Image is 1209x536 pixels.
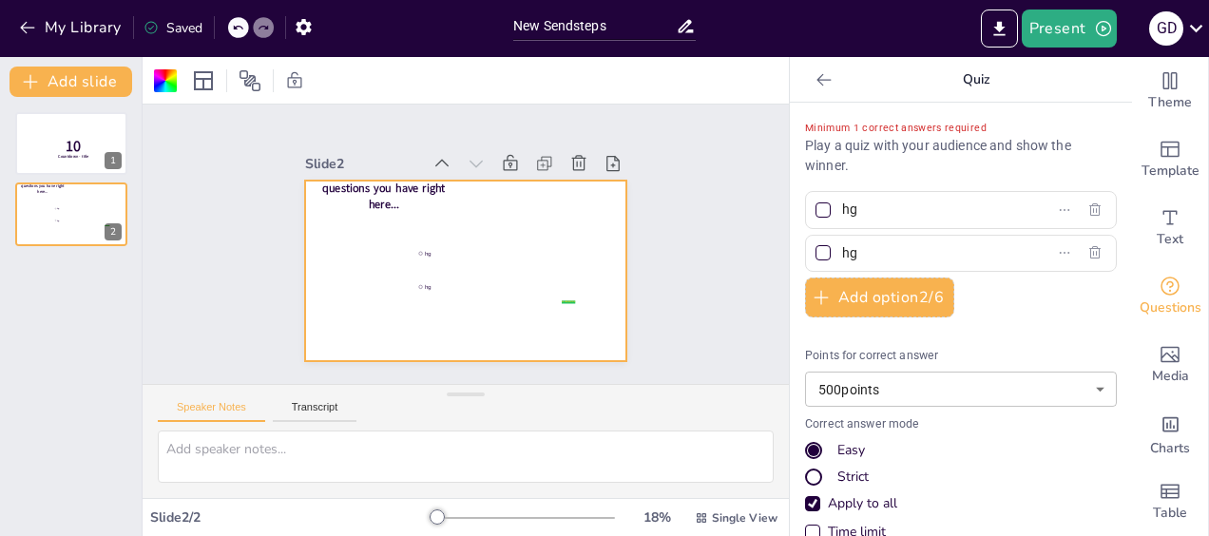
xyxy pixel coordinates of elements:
[66,136,81,157] span: 10
[105,223,122,240] div: 2
[1132,468,1208,536] div: Add a table
[150,508,432,526] div: Slide 2 / 2
[1153,503,1187,524] span: Table
[839,57,1113,103] p: Quiz
[1157,229,1183,250] span: Text
[805,348,1117,365] p: Points for correct answer
[58,154,88,160] span: Countdown - title
[805,494,1117,513] div: Apply to all
[10,67,132,97] button: Add slide
[828,494,897,513] div: Apply to all
[1132,262,1208,331] div: Get real-time input from your audience
[336,109,451,163] div: Slide 2
[1140,297,1201,318] span: Questions
[805,136,1117,176] p: Play a quiz with your audience and show the winner.
[805,122,987,134] span: Minimum 1 correct answers required
[1152,366,1189,387] span: Media
[158,401,265,422] button: Speaker Notes
[1132,194,1208,262] div: Add text boxes
[1149,11,1183,46] div: G D
[239,69,261,92] span: Position
[1132,125,1208,194] div: Add ready made slides
[423,237,566,290] span: hg
[1148,92,1192,113] span: Theme
[842,196,1019,223] input: Option 1
[712,510,777,526] span: Single View
[805,441,1117,460] div: Easy
[15,112,127,175] div: 1
[1149,10,1183,48] button: G D
[57,207,109,210] span: hg
[634,508,680,526] div: 18 %
[14,12,129,43] button: My Library
[1132,331,1208,399] div: Add images, graphics, shapes or video
[805,372,1117,407] div: 500 points
[21,178,64,194] span: Feel free to ask any questions you have right here...
[344,128,466,193] span: Feel free to ask any questions you have right here...
[837,468,869,487] div: Strict
[105,152,122,169] div: 1
[1022,10,1117,48] button: Present
[981,10,1018,48] button: Export to PowerPoint
[805,278,954,317] button: Add option2/6
[513,12,676,40] input: Insert title
[273,401,357,422] button: Transcript
[805,416,1117,433] p: Correct answer mode
[144,19,202,37] div: Saved
[805,468,1117,487] div: Strict
[57,219,109,221] span: hg
[1132,399,1208,468] div: Add charts and graphs
[188,66,219,96] div: Layout
[1150,438,1190,459] span: Charts
[837,441,865,460] div: Easy
[15,182,127,245] div: 2
[1132,57,1208,125] div: Change the overall theme
[1142,161,1199,182] span: Template
[842,239,1019,267] input: Option 2
[413,268,556,321] span: hg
